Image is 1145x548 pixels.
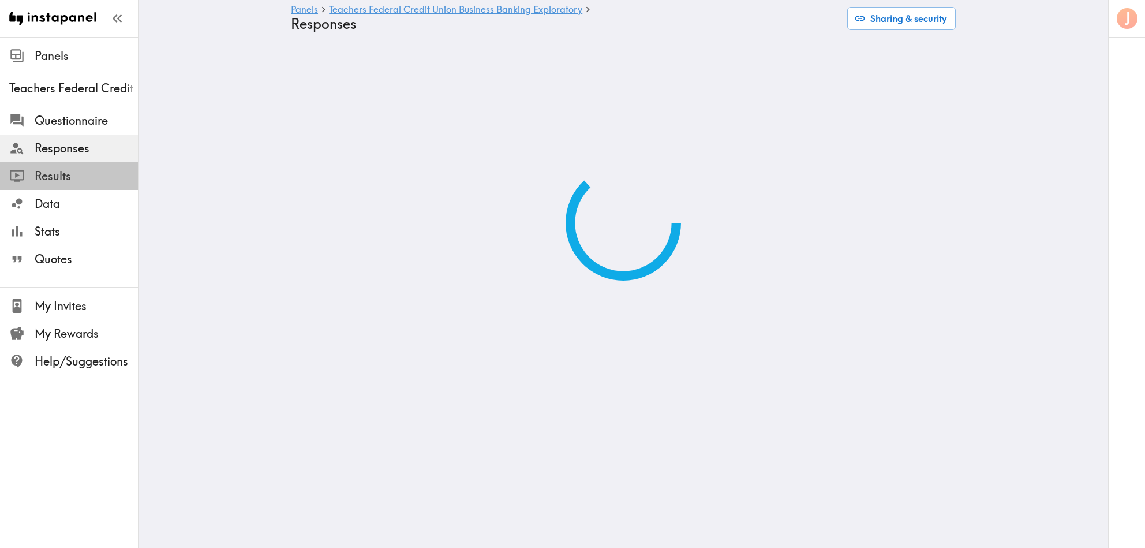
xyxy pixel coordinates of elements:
span: My Invites [35,298,138,314]
span: Teachers Federal Credit Union Business Banking Exploratory [9,80,138,96]
span: Quotes [35,251,138,267]
button: J [1116,7,1139,30]
a: Teachers Federal Credit Union Business Banking Exploratory [329,5,582,16]
span: Panels [35,48,138,64]
span: Responses [35,140,138,156]
span: Data [35,196,138,212]
span: Help/Suggestions [35,353,138,370]
span: My Rewards [35,326,138,342]
span: Results [35,168,138,184]
span: Questionnaire [35,113,138,129]
a: Panels [291,5,318,16]
span: Stats [35,223,138,240]
button: Sharing & security [847,7,956,30]
h4: Responses [291,16,838,32]
span: J [1125,9,1131,29]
